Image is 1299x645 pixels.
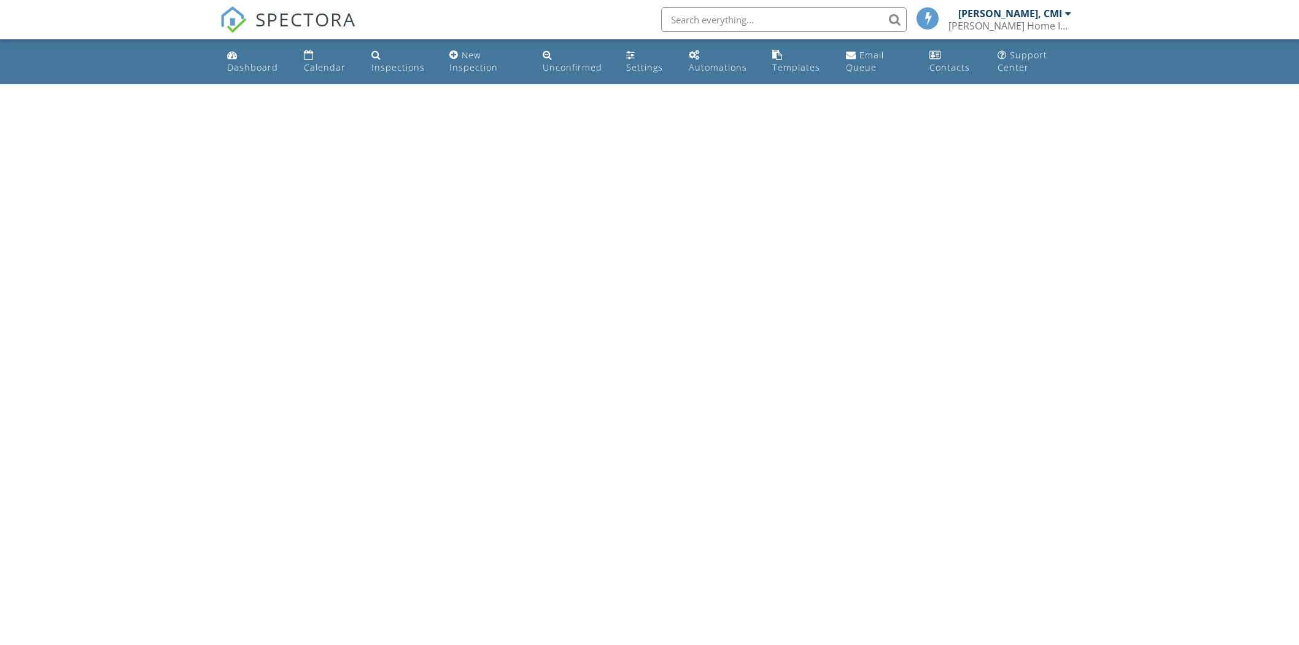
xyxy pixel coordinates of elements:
[371,61,425,73] div: Inspections
[444,44,528,79] a: New Inspection
[925,44,983,79] a: Contacts
[222,44,289,79] a: Dashboard
[304,61,346,73] div: Calendar
[772,61,820,73] div: Templates
[958,7,1062,20] div: [PERSON_NAME], CMI
[227,61,278,73] div: Dashboard
[255,6,356,32] span: SPECTORA
[998,49,1047,73] div: Support Center
[767,44,831,79] a: Templates
[846,49,884,73] div: Email Queue
[993,44,1077,79] a: Support Center
[626,61,663,73] div: Settings
[661,7,907,32] input: Search everything...
[366,44,435,79] a: Inspections
[684,44,758,79] a: Automations (Basic)
[689,61,747,73] div: Automations
[449,49,498,73] div: New Inspection
[543,61,602,73] div: Unconfirmed
[948,20,1071,32] div: Bennett Home Inspections LLC
[299,44,357,79] a: Calendar
[929,61,970,73] div: Contacts
[621,44,674,79] a: Settings
[538,44,611,79] a: Unconfirmed
[841,44,914,79] a: Email Queue
[220,6,247,33] img: The Best Home Inspection Software - Spectora
[220,17,356,42] a: SPECTORA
